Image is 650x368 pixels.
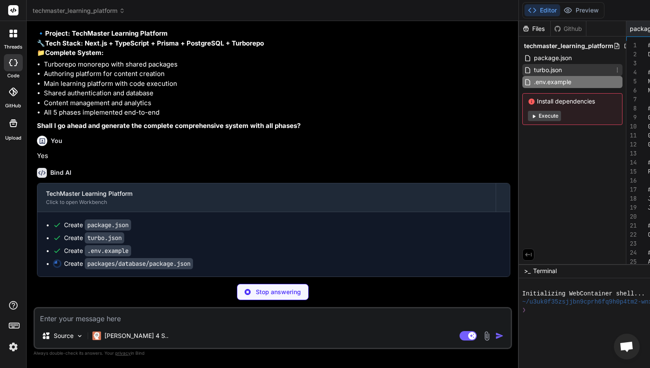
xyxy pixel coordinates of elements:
code: package.json [85,219,131,231]
img: Pick Models [76,332,83,340]
div: 7 [626,95,637,104]
strong: Tech Stack: Next.js + TypeScript + Prisma + PostgreSQL + Turborepo [45,39,264,47]
p: Always double-check its answers. Your in Bind [34,349,512,357]
strong: Project: TechMaster Learning Platform [45,29,168,37]
div: 4 [626,68,637,77]
label: Upload [5,134,21,142]
div: Create [64,246,131,255]
div: 2 [626,50,637,59]
div: 20 [626,212,637,221]
div: 15 [626,167,637,176]
img: Claude 4 Sonnet [92,332,101,340]
img: attachment [482,331,492,341]
strong: Complete System: [45,49,104,57]
button: Preview [560,4,602,16]
div: 13 [626,149,637,158]
span: package.json [533,53,573,63]
div: Open chat [614,334,640,359]
code: packages/database/package.json [85,258,193,269]
span: privacy [115,350,131,356]
label: code [7,72,19,79]
span: techmaster_learning_platform [524,42,613,50]
strong: Shall I go ahead and generate the complete comprehensive system with all phases? [37,122,300,130]
div: 16 [626,176,637,185]
div: Click to open Workbench [46,199,487,206]
div: 11 [626,131,637,140]
div: Create [64,234,124,242]
img: icon [495,332,504,340]
li: Content management and analytics [44,98,510,108]
p: Source [54,332,74,340]
button: Editor [524,4,560,16]
span: ❯ [522,306,526,314]
div: 5 [626,77,637,86]
div: 10 [626,122,637,131]
li: Turborepo monorepo with shared packages [44,60,510,70]
div: Create [64,259,193,268]
div: 9 [626,113,637,122]
div: Create [64,221,131,229]
div: 18 [626,194,637,203]
p: 🔹 🔧 📁 [37,29,510,58]
div: 1 [626,41,637,50]
div: 23 [626,239,637,248]
code: turbo.json [85,232,124,243]
p: Yes [37,151,510,161]
code: .env.example [85,245,131,256]
li: Main learning platform with code execution [44,79,510,89]
li: Shared authentication and database [44,88,510,98]
span: techmaster_learning_platform [33,6,125,15]
div: 14 [626,158,637,167]
label: GitHub [5,102,21,109]
li: All 5 phases implemented end-to-end [44,108,510,118]
div: TechMaster Learning Platform [46,189,487,198]
h6: You [51,137,62,145]
span: Install dependencies [528,97,617,106]
div: Files [519,24,550,33]
div: 19 [626,203,637,212]
div: Github [551,24,586,33]
div: 3 [626,59,637,68]
p: Stop answering [256,288,301,296]
img: settings [6,340,21,354]
span: turbo.json [533,65,563,75]
span: .env.example [533,77,572,87]
p: [PERSON_NAME] 4 S.. [104,332,169,340]
button: TechMaster Learning PlatformClick to open Workbench [37,183,496,212]
button: Execute [528,111,561,121]
div: 21 [626,221,637,230]
div: 24 [626,248,637,257]
div: 22 [626,230,637,239]
span: Initializing WebContainer shell... [522,290,645,298]
label: threads [4,43,22,51]
div: 25 [626,257,637,266]
span: >_ [524,267,530,275]
h6: Bind AI [50,168,71,177]
li: Authoring platform for content creation [44,69,510,79]
div: 17 [626,185,637,194]
div: 8 [626,104,637,113]
div: 6 [626,86,637,95]
span: Terminal [533,267,557,275]
div: 12 [626,140,637,149]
